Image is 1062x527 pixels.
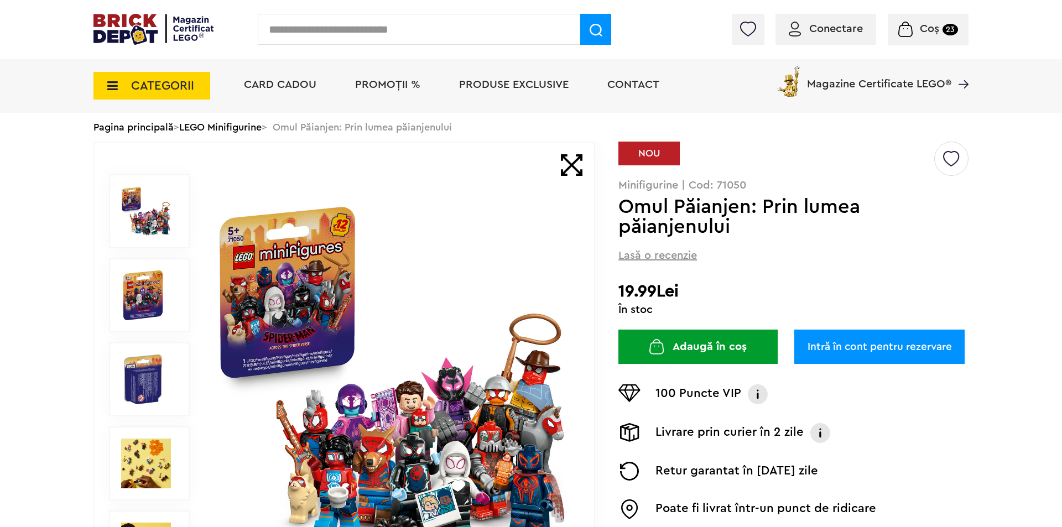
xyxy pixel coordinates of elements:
p: Retur garantat în [DATE] zile [655,462,818,481]
span: Conectare [809,23,863,34]
p: Minifigurine | Cod: 71050 [618,180,969,191]
span: CATEGORII [131,80,194,92]
a: Contact [607,79,659,90]
span: Coș [920,23,939,34]
a: PROMOȚII % [355,79,420,90]
img: Omul Păianjen: Prin lumea păianjenului LEGO 71050 [121,354,165,404]
a: LEGO Minifigurine [179,122,262,132]
h1: Omul Păianjen: Prin lumea păianjenului [618,197,933,237]
img: Easybox [618,499,641,519]
span: Lasă o recenzie [618,248,697,263]
button: Adaugă în coș [618,330,778,364]
img: Info VIP [747,384,769,404]
a: Conectare [789,23,863,34]
img: Info livrare prin curier [809,423,831,443]
div: NOU [618,142,680,165]
img: Livrare [618,423,641,442]
p: 100 Puncte VIP [655,384,741,404]
div: În stoc [618,304,969,315]
span: Magazine Certificate LEGO® [807,64,951,90]
div: > > Omul Păianjen: Prin lumea păianjenului [93,113,969,142]
img: Returnare [618,462,641,481]
a: Pagina principală [93,122,174,132]
p: Poate fi livrat într-un punct de ridicare [655,499,876,519]
a: Produse exclusive [459,79,569,90]
h2: 19.99Lei [618,281,969,301]
img: Omul Păianjen: Prin lumea păianjenului [121,270,165,320]
img: Omul Păianjen: Prin lumea păianjenului [121,186,171,236]
a: Card Cadou [244,79,316,90]
p: Livrare prin curier în 2 zile [655,423,804,443]
img: Seturi Lego Omul Păianjen: Prin lumea păianjenului [121,439,171,488]
a: Intră în cont pentru rezervare [794,330,965,364]
img: Puncte VIP [618,384,641,402]
a: Magazine Certificate LEGO® [951,64,969,75]
small: 23 [943,24,958,35]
